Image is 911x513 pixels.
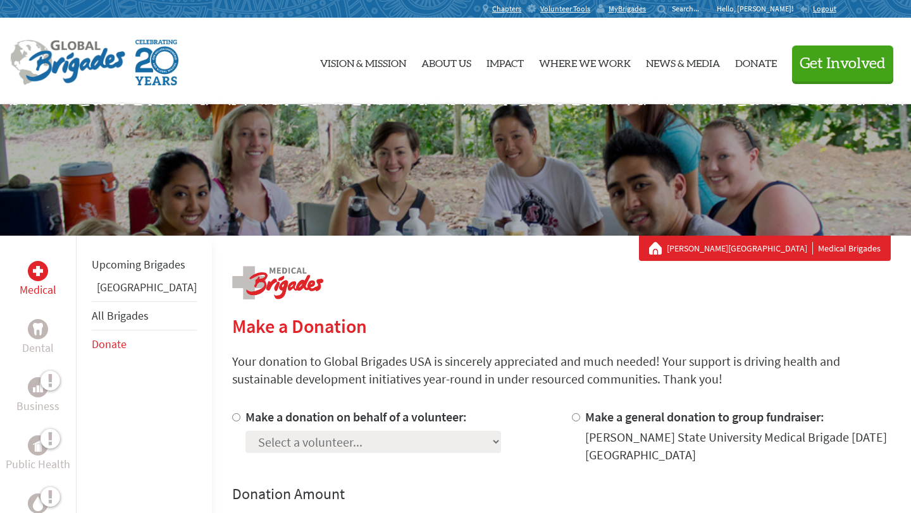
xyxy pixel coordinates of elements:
[539,28,631,94] a: Where We Work
[646,28,720,94] a: News & Media
[6,456,70,473] p: Public Health
[33,323,43,335] img: Dental
[92,308,149,323] a: All Brigades
[421,28,471,94] a: About Us
[20,281,56,299] p: Medical
[649,242,881,255] div: Medical Brigades
[232,484,891,504] h4: Donation Amount
[585,409,824,425] label: Make a general donation to group fundraiser:
[813,4,836,13] span: Logout
[135,40,178,85] img: Global Brigades Celebrating 20 Years
[245,409,467,425] label: Make a donation on behalf of a volunteer:
[232,353,891,388] p: Your donation to Global Brigades USA is sincerely appreciated and much needed! Your support is dr...
[735,28,777,94] a: Donate
[97,280,197,294] a: [GEOGRAPHIC_DATA]
[609,4,646,14] span: MyBrigades
[28,377,48,397] div: Business
[92,257,185,272] a: Upcoming Brigades
[20,261,56,299] a: MedicalMedical
[28,435,48,456] div: Public Health
[320,28,406,94] a: Vision & Mission
[33,439,43,452] img: Public Health
[232,315,891,337] h2: Make a Donation
[33,496,43,510] img: Water
[585,428,891,464] div: [PERSON_NAME] State University Medical Brigade [DATE] [GEOGRAPHIC_DATA]
[28,319,48,339] div: Dental
[92,330,197,358] li: Donate
[800,56,886,71] span: Get Involved
[16,397,59,415] p: Business
[717,4,800,14] p: Hello, [PERSON_NAME]!
[28,261,48,281] div: Medical
[792,45,893,81] button: Get Involved
[667,242,813,255] a: [PERSON_NAME][GEOGRAPHIC_DATA]
[33,382,43,392] img: Business
[92,301,197,330] li: All Brigades
[486,28,524,94] a: Impact
[10,40,125,85] img: Global Brigades Logo
[22,319,54,357] a: DentalDental
[540,4,590,14] span: Volunteer Tools
[800,4,836,14] a: Logout
[492,4,521,14] span: Chapters
[92,279,197,301] li: Panama
[232,266,323,299] img: logo-medical.png
[33,266,43,276] img: Medical
[92,251,197,279] li: Upcoming Brigades
[672,4,708,13] input: Search...
[16,377,59,415] a: BusinessBusiness
[92,337,127,351] a: Donate
[22,339,54,357] p: Dental
[6,435,70,473] a: Public HealthPublic Health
